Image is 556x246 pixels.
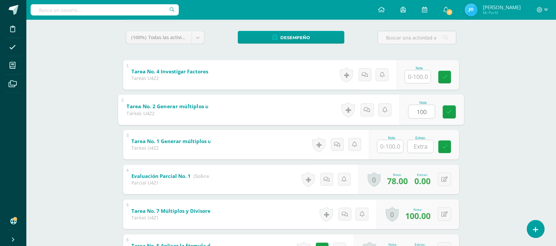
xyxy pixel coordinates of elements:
[281,32,310,44] span: Desempeño
[378,31,456,44] input: Buscar una actividad aquí...
[131,68,208,75] b: Tarea No. 4 Investigar Factores
[131,145,210,151] div: Tareas U4Z2
[131,206,247,216] a: Tarea No. 7 Múltiplos y Divisores
[405,70,431,83] input: 0-100.0
[131,171,225,182] a: Evaluación Parcial No. 1 (Sobre 100.0)
[414,175,431,186] span: 0.00
[405,210,431,221] span: 100.00
[408,140,433,153] input: Extra
[148,34,230,40] span: Todas las actividades de esta unidad
[446,9,453,16] span: 6
[131,66,243,77] a: Tarea No. 4 Investigar Factores
[405,66,434,70] div: Nota
[131,34,147,40] span: (100%)
[131,173,191,179] b: Evaluación Parcial No. 1
[407,136,434,140] div: Extras:
[414,172,431,177] div: Extras:
[126,110,208,116] div: Tareas U4Z2
[131,208,213,214] b: Tarea No. 7 Múltiplos y Divisores
[408,101,438,105] div: Nota
[377,140,403,153] input: 0-100.0
[131,214,210,221] div: Tareas U4Z1
[131,75,210,81] div: Tareas U4Z2
[126,31,204,44] a: (100%)Todas las actividades de esta unidad
[386,207,399,222] a: 0
[387,172,408,177] div: Nota:
[131,138,248,144] b: Tarea No. 1 Generar múltiplos usando factores
[31,4,179,15] input: Busca un usuario...
[483,10,521,15] span: Mi Perfil
[377,136,406,140] div: Nota
[405,207,431,212] div: Nota:
[387,175,408,186] span: 78.00
[131,180,210,186] div: Parcial U4Z1
[409,105,435,118] input: 0-100.0
[193,173,225,179] strong: (Sobre 100.0)
[131,136,282,147] a: Tarea No. 1 Generar múltiplos usando factores
[483,4,521,11] span: [PERSON_NAME]
[126,103,246,110] b: Tarea No. 2 Generar múltiplos usando factores
[238,31,345,44] a: Desempeño
[368,172,381,187] a: 0
[465,3,478,16] img: 0c5511dc06ee6ae7c7da3ebbca606f85.png
[126,101,282,111] a: Tarea No. 2 Generar múltiplos usando factores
